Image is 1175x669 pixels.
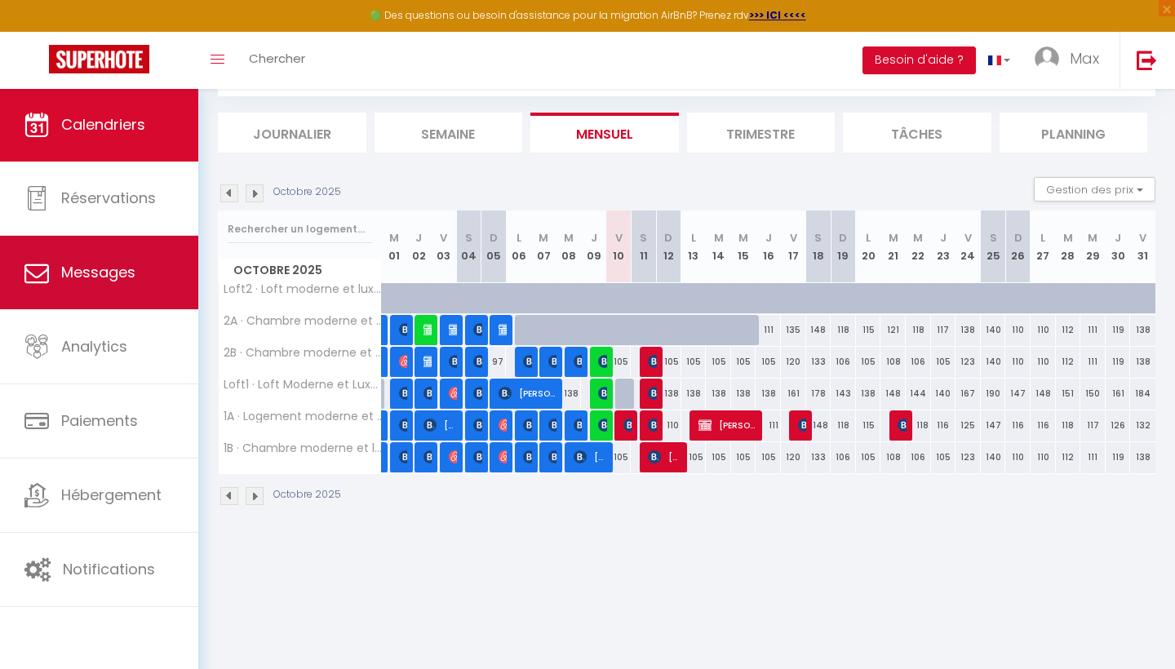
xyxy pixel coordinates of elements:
span: [PERSON_NAME] [399,314,407,345]
span: Mourad Goudane [449,378,457,409]
span: [PERSON_NAME] [499,378,557,409]
span: [PERSON_NAME] [399,441,407,472]
div: 105 [706,347,731,377]
img: ... [1035,47,1059,71]
div: 140 [981,442,1006,472]
div: 105 [856,347,881,377]
div: 105 [931,347,956,377]
th: 13 [681,210,707,283]
span: [PERSON_NAME] [648,378,656,409]
span: Analytics [61,336,127,357]
div: 119 [1106,347,1131,377]
div: 148 [1031,379,1056,409]
span: Mees Hilbrink [574,410,582,441]
span: [PERSON_NAME] [473,314,481,345]
span: Chercher [249,50,305,67]
div: 112 [1056,442,1081,472]
span: [PERSON_NAME] [548,410,556,441]
div: 116 [931,410,956,441]
th: 10 [606,210,632,283]
div: 110 [1005,315,1031,345]
img: Super Booking [49,45,149,73]
div: 161 [781,379,806,409]
abbr: D [490,230,498,246]
th: 27 [1031,210,1056,283]
span: [PERSON_NAME] [423,378,432,409]
div: 115 [856,315,881,345]
div: 111 [756,410,781,441]
div: 178 [806,379,831,409]
span: [PERSON_NAME] [548,441,556,472]
span: [PERSON_NAME][DEMOGRAPHIC_DATA] [598,410,606,441]
div: 148 [806,410,831,441]
span: [PERSON_NAME] [648,441,681,472]
th: 19 [831,210,856,283]
div: 105 [756,442,781,472]
div: 110 [1005,347,1031,377]
div: 119 [1106,315,1131,345]
div: 112 [1056,315,1081,345]
a: [PERSON_NAME] [382,315,390,346]
th: 25 [981,210,1006,283]
div: 119 [1106,442,1131,472]
button: Gestion des prix [1034,177,1155,202]
th: 29 [1080,210,1106,283]
span: [PERSON_NAME] [698,410,757,441]
span: [PERSON_NAME] [449,314,457,345]
a: >>> ICI <<<< [749,8,806,22]
abbr: J [940,230,947,246]
div: 105 [606,347,632,377]
div: 138 [706,379,731,409]
img: logout [1137,50,1157,70]
div: 106 [906,442,931,472]
abbr: L [691,230,696,246]
div: 118 [831,315,856,345]
li: Trimestre [687,113,836,153]
th: 01 [382,210,407,283]
div: 150 [1080,379,1106,409]
div: 184 [1130,379,1155,409]
abbr: M [889,230,898,246]
abbr: V [1139,230,1146,246]
div: 111 [1080,442,1106,472]
span: [PERSON_NAME] [473,378,481,409]
div: 140 [981,315,1006,345]
th: 08 [556,210,582,283]
span: 1B · Chambre moderne et luxueuse à côté de l'aéroport [221,442,384,454]
div: 105 [756,347,781,377]
abbr: J [591,230,597,246]
span: [PERSON_NAME] [798,410,806,441]
div: 144 [906,379,931,409]
th: 22 [906,210,931,283]
div: 110 [1031,347,1056,377]
div: 118 [1056,410,1081,441]
abbr: S [814,230,822,246]
li: Mensuel [530,113,679,153]
abbr: J [1115,230,1121,246]
abbr: M [564,230,574,246]
span: [PERSON_NAME] [598,346,606,377]
abbr: V [790,230,797,246]
div: 117 [931,315,956,345]
div: 123 [956,442,981,472]
li: Tâches [843,113,991,153]
div: 190 [981,379,1006,409]
div: 97 [481,347,507,377]
abbr: M [539,230,548,246]
div: 147 [981,410,1006,441]
span: [PERSON_NAME] [423,410,457,441]
span: [PERSON_NAME] [449,346,457,377]
abbr: S [640,230,647,246]
abbr: L [517,230,521,246]
abbr: M [714,230,724,246]
div: 111 [756,315,781,345]
div: 120 [781,442,806,472]
span: [PERSON_NAME] [499,314,507,345]
span: Notifications [63,559,155,579]
th: 05 [481,210,507,283]
span: [PERSON_NAME] [473,410,481,441]
th: 09 [581,210,606,283]
th: 02 [406,210,432,283]
div: 105 [931,442,956,472]
li: Journalier [218,113,366,153]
